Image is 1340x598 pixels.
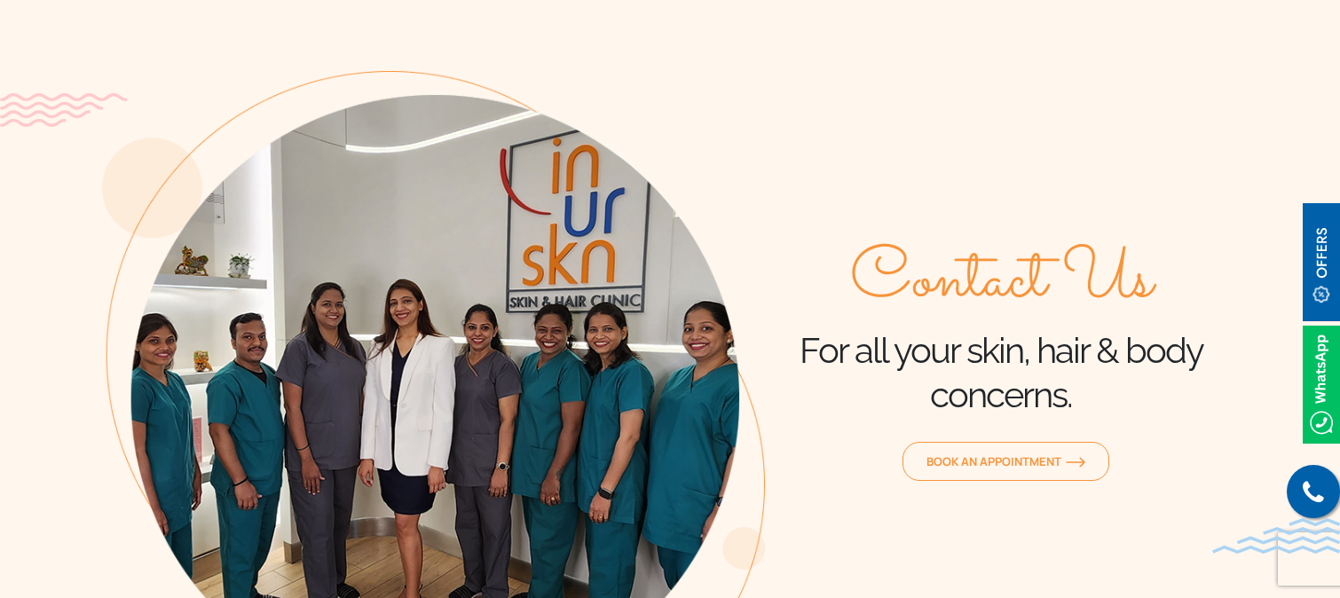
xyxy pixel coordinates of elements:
[1303,326,1340,444] img: Whatsappicon
[926,453,1085,469] span: Book an Appointment
[1303,203,1340,321] img: offerBt
[1303,374,1340,393] a: Whatsappicon
[1066,457,1085,468] img: orange-arrow
[903,442,1109,481] a: Book an Appointmentorange-arrow
[1212,518,1340,554] img: bluewave
[1305,567,1318,580] img: up-blue-arrow.svg
[850,241,1153,321] span: Contact Us
[765,241,1238,417] div: For all your skin, hair & body concerns.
